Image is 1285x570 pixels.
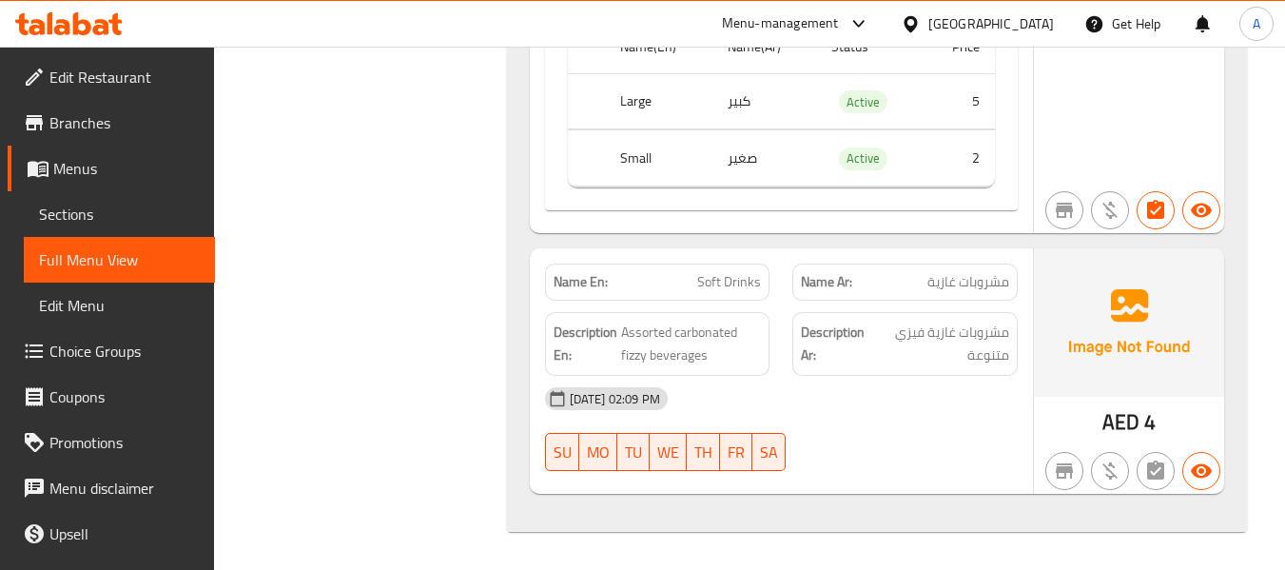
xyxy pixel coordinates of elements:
[24,237,215,283] a: Full Menu View
[801,272,852,292] strong: Name Ar:
[1091,452,1129,490] button: Purchased item
[1182,191,1220,229] button: Available
[562,390,668,408] span: [DATE] 02:09 PM
[694,439,712,466] span: TH
[928,13,1054,34] div: [GEOGRAPHIC_DATA]
[49,522,200,545] span: Upsell
[8,374,215,420] a: Coupons
[923,73,995,129] td: 5
[24,191,215,237] a: Sections
[568,20,995,187] table: choices table
[1137,452,1175,490] button: Not has choices
[839,91,887,113] span: Active
[605,130,712,187] th: Small
[605,73,712,129] th: Large
[650,433,687,471] button: WE
[554,272,608,292] strong: Name En:
[587,439,610,466] span: MO
[657,439,679,466] span: WE
[49,66,200,88] span: Edit Restaurant
[545,433,579,471] button: SU
[1137,191,1175,229] button: Has choices
[621,321,762,367] span: Assorted carbonated fizzy beverages
[49,477,200,500] span: Menu disclaimer
[53,157,200,180] span: Menus
[1045,191,1083,229] button: Not branch specific item
[8,420,215,465] a: Promotions
[722,12,839,35] div: Menu-management
[554,321,617,367] strong: Description En:
[579,433,617,471] button: MO
[8,54,215,100] a: Edit Restaurant
[839,147,887,169] span: Active
[760,439,778,466] span: SA
[617,433,650,471] button: TU
[1034,248,1224,397] img: Ae5nvW7+0k+MAAAAAElFTkSuQmCC
[1182,452,1220,490] button: Available
[8,100,215,146] a: Branches
[39,203,200,226] span: Sections
[801,321,870,367] strong: Description Ar:
[625,439,642,466] span: TU
[8,328,215,374] a: Choice Groups
[687,433,720,471] button: TH
[39,248,200,271] span: Full Menu View
[49,431,200,454] span: Promotions
[712,73,816,129] td: كبير
[923,130,995,187] td: 2
[752,433,786,471] button: SA
[712,130,816,187] td: صغير
[1253,13,1260,34] span: A
[49,340,200,363] span: Choice Groups
[874,321,1009,367] span: مشروبات غازية فيزي متنوعة
[8,465,215,511] a: Menu disclaimer
[49,385,200,408] span: Coupons
[1091,191,1129,229] button: Purchased item
[554,439,572,466] span: SU
[927,272,1009,292] span: مشروبات غازية
[839,90,887,113] div: Active
[1102,403,1139,441] span: AED
[1144,403,1156,441] span: 4
[8,146,215,191] a: Menus
[24,283,215,328] a: Edit Menu
[728,439,745,466] span: FR
[720,433,752,471] button: FR
[1045,452,1083,490] button: Not branch specific item
[8,511,215,557] a: Upsell
[697,272,761,292] span: Soft Drinks
[39,294,200,317] span: Edit Menu
[49,111,200,134] span: Branches
[839,147,887,170] div: Active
